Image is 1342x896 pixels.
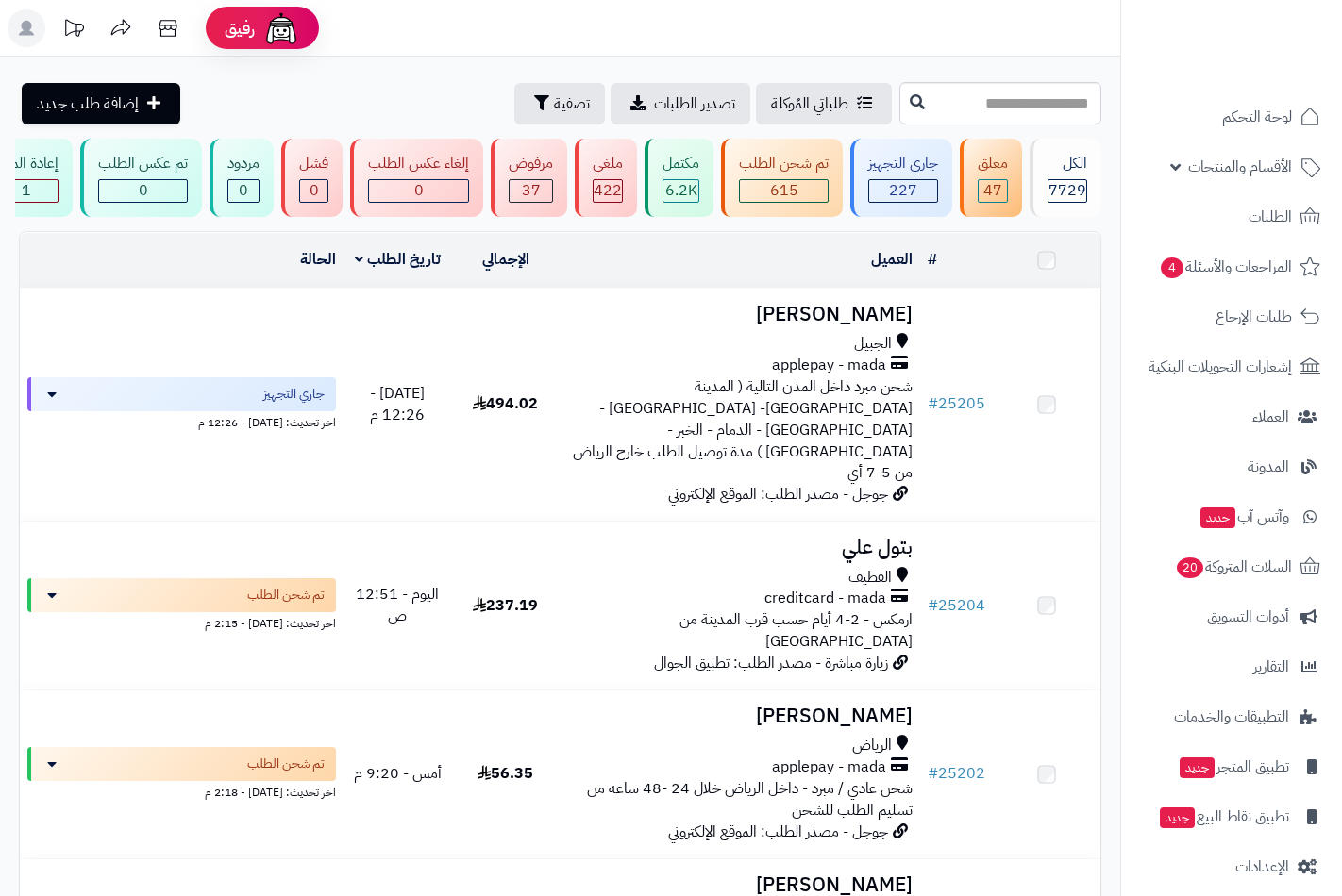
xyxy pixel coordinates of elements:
[368,153,469,174] div: إلغاء عكس الطلب
[478,762,533,785] span: 56.35
[1214,18,1324,58] img: logo-2.png
[228,180,259,202] div: 0
[99,180,187,202] div: 0
[27,781,336,801] div: اخر تحديث: [DATE] - 2:18 م
[848,567,892,589] span: القطيف
[554,92,590,115] span: تصفية
[979,180,1007,202] div: 47
[587,777,913,821] span: شحن عادي / مبرد - داخل الرياض خلال 24 -48 ساعه من تسليم الطلب للشحن
[668,821,888,843] span: جوجل - مصدر الطلب: الموقع الإلكتروني
[567,537,912,558] h3: بتول علي
[1249,204,1292,230] span: الطلبات
[514,83,605,124] button: تصفية
[22,83,180,124] a: إضافة طلب جديد
[98,153,188,174] div: تم عكس الطلب
[772,756,886,778] span: applepay - mada
[262,9,300,47] img: ai-face.png
[573,375,913,484] span: شحن مبرد داخل المدن التالية ( المدينة [GEOGRAPHIC_DATA]- [GEOGRAPHIC_DATA] - [GEOGRAPHIC_DATA] - ...
[983,179,1002,202] span: 47
[869,180,937,202] div: 227
[928,762,938,785] span: #
[206,139,277,217] a: مردود 0
[1188,154,1292,180] span: الأقسام والمنتجات
[956,139,1026,217] a: معلق 47
[1160,257,1184,279] span: 4
[868,153,938,174] div: جاري التجهيز
[1132,444,1331,489] a: المدونة
[37,92,139,115] span: إضافة طلب جديد
[641,139,717,217] a: مكتمل 6.2K
[928,248,937,271] a: #
[772,355,886,376] span: applepay - mada
[1132,594,1331,639] a: أدوات التسويق
[1160,807,1195,828] span: جديد
[756,83,892,124] a: طلباتي المُوكلة
[771,92,848,115] span: طلباتي المُوكلة
[1132,94,1331,140] a: لوحة التحكم
[1235,854,1289,880] span: الإعدادات
[594,180,622,202] div: 422
[1132,244,1331,290] a: المراجعات والأسئلة4
[1175,554,1292,580] span: السلات المتروكة
[1132,694,1331,739] a: التطبيقات والخدمات
[928,392,985,415] a: #25205
[1149,354,1292,380] span: إشعارات التحويلات البنكية
[1207,604,1289,630] span: أدوات التسويق
[668,483,888,506] span: جوجل - مصدر الطلب: الموقع الإلكتروني
[1252,404,1289,430] span: العملاء
[854,333,892,355] span: الجبيل
[22,179,31,202] span: 1
[663,153,699,174] div: مكتمل
[27,411,336,431] div: اخر تحديث: [DATE] - 12:26 م
[1132,544,1331,589] a: السلات المتروكة20
[1159,254,1292,280] span: المراجعات والأسئلة
[522,179,541,202] span: 37
[594,179,622,202] span: 422
[654,92,735,115] span: تصدير الطلبات
[1132,844,1331,889] a: الإعدادات
[473,594,538,617] span: 237.19
[593,153,623,174] div: ملغي
[299,153,328,174] div: فشل
[1199,504,1289,530] span: وآتس آب
[76,139,206,217] a: تم عكس الطلب 0
[1174,704,1289,730] span: التطبيقات والخدمات
[739,153,829,174] div: تم شحن الطلب
[300,248,336,271] a: الحالة
[928,594,938,617] span: #
[889,179,917,202] span: 227
[239,179,248,202] span: 0
[354,762,442,785] span: أمس - 9:20 م
[1132,494,1331,539] a: وآتس آبجديد
[356,583,439,627] span: اليوم - 12:51 ص
[487,139,571,217] a: مرفوض 37
[482,248,529,271] a: الإجمالي
[764,588,886,609] span: creditcard - mada
[227,153,260,174] div: مردود
[928,594,985,617] a: #25204
[247,586,325,605] span: تم شحن الطلب
[1253,654,1289,680] span: التقارير
[1132,194,1331,240] a: الطلبات
[369,180,468,202] div: 0
[679,608,913,653] span: ارمكس - 2-4 أيام حسب قرب المدينة من [GEOGRAPHIC_DATA]
[1132,344,1331,390] a: إشعارات التحويلات البنكية
[567,874,912,896] h3: [PERSON_NAME]
[847,139,956,217] a: جاري التجهيز 227
[654,652,888,674] span: زيارة مباشرة - مصدر الطلب: تطبيق الجوال
[978,153,1008,174] div: معلق
[1132,394,1331,440] a: العملاء
[567,304,912,325] h3: [PERSON_NAME]
[928,392,938,415] span: #
[1180,757,1215,778] span: جديد
[510,180,552,202] div: 37
[1248,454,1289,480] span: المدونة
[717,139,847,217] a: تم شحن الطلب 615
[1026,139,1105,217] a: الكل7729
[263,385,325,404] span: جاري التجهيز
[1132,794,1331,839] a: تطبيق نقاط البيعجديد
[571,139,641,217] a: ملغي 422
[567,705,912,727] h3: [PERSON_NAME]
[300,180,327,202] div: 0
[665,179,697,202] span: 6.2K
